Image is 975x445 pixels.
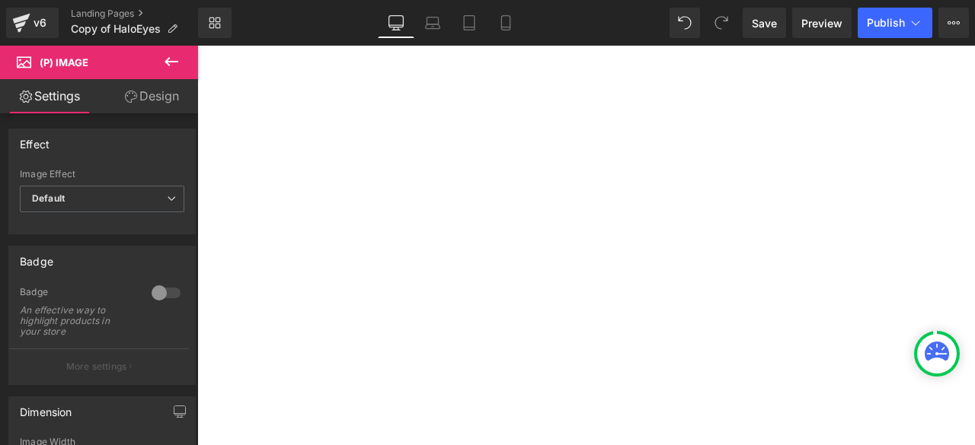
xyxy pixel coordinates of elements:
a: New Library [198,8,232,38]
a: Landing Pages [71,8,198,20]
a: Desktop [378,8,414,38]
div: Effect [20,129,50,151]
a: Mobile [487,8,524,38]
span: (P) Image [40,56,88,68]
button: Undo [670,8,700,38]
span: Save [752,15,777,31]
b: Default [32,192,65,204]
div: v6 [30,13,50,33]
a: Preview [792,8,852,38]
div: Badge [20,246,53,268]
a: Design [102,79,201,113]
div: Dimension [20,397,72,418]
span: Publish [867,17,905,29]
div: Badge [20,286,136,302]
a: Laptop [414,8,451,38]
button: More [938,8,969,38]
span: Preview [801,15,842,31]
div: An effective way to highlight products in your store [20,305,134,337]
a: v6 [6,8,59,38]
button: More settings [9,348,189,384]
button: Redo [706,8,737,38]
button: Publish [858,8,932,38]
div: Image Effect [20,169,184,180]
a: Tablet [451,8,487,38]
span: Copy of HaloEyes [71,23,161,35]
p: More settings [66,360,127,373]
